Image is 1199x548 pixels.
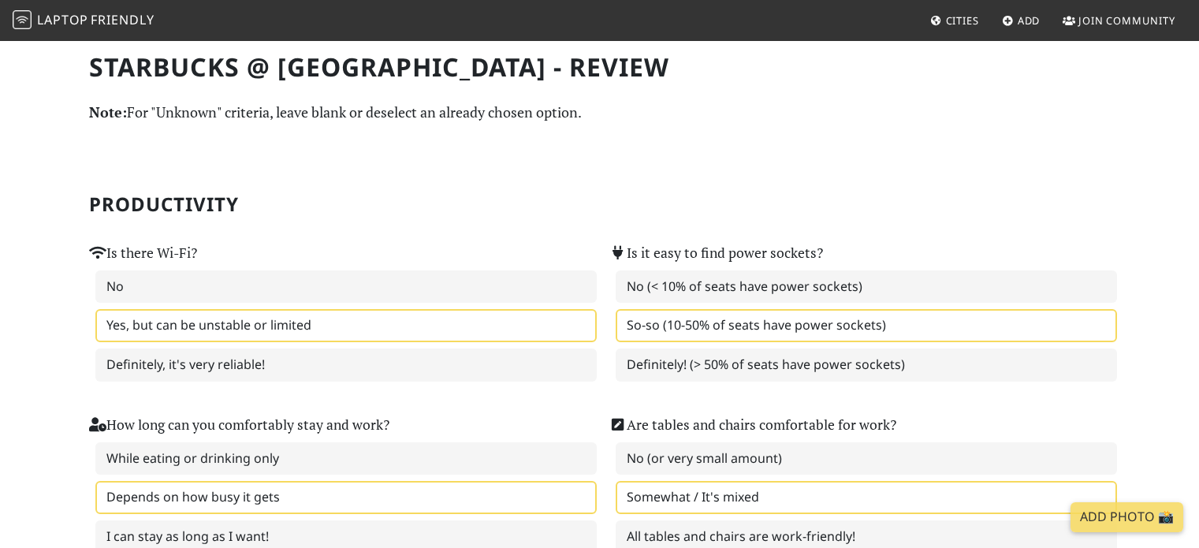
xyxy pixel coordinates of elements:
[616,349,1117,382] label: Definitely! (> 50% of seats have power sockets)
[609,414,896,436] label: Are tables and chairs comfortable for work?
[37,11,88,28] span: Laptop
[95,309,597,342] label: Yes, but can be unstable or limited
[95,442,597,475] label: While eating or drinking only
[89,193,1111,216] h2: Productivity
[13,7,155,35] a: LaptopFriendly LaptopFriendly
[89,52,1111,82] h1: Starbucks @ [GEOGRAPHIC_DATA] - Review
[89,103,127,121] strong: Note:
[616,309,1117,342] label: So-so (10-50% of seats have power sockets)
[946,13,979,28] span: Cities
[95,270,597,304] label: No
[1018,13,1041,28] span: Add
[1056,6,1182,35] a: Join Community
[1078,13,1175,28] span: Join Community
[616,442,1117,475] label: No (or very small amount)
[95,481,597,514] label: Depends on how busy it gets
[616,270,1117,304] label: No (< 10% of seats have power sockets)
[89,242,197,264] label: Is there Wi-Fi?
[1071,502,1183,532] a: Add Photo 📸
[95,349,597,382] label: Definitely, it's very reliable!
[609,242,823,264] label: Is it easy to find power sockets?
[13,10,32,29] img: LaptopFriendly
[924,6,985,35] a: Cities
[89,414,389,436] label: How long can you comfortably stay and work?
[89,101,1111,124] p: For "Unknown" criteria, leave blank or deselect an already chosen option.
[616,481,1117,514] label: Somewhat / It's mixed
[91,11,154,28] span: Friendly
[996,6,1047,35] a: Add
